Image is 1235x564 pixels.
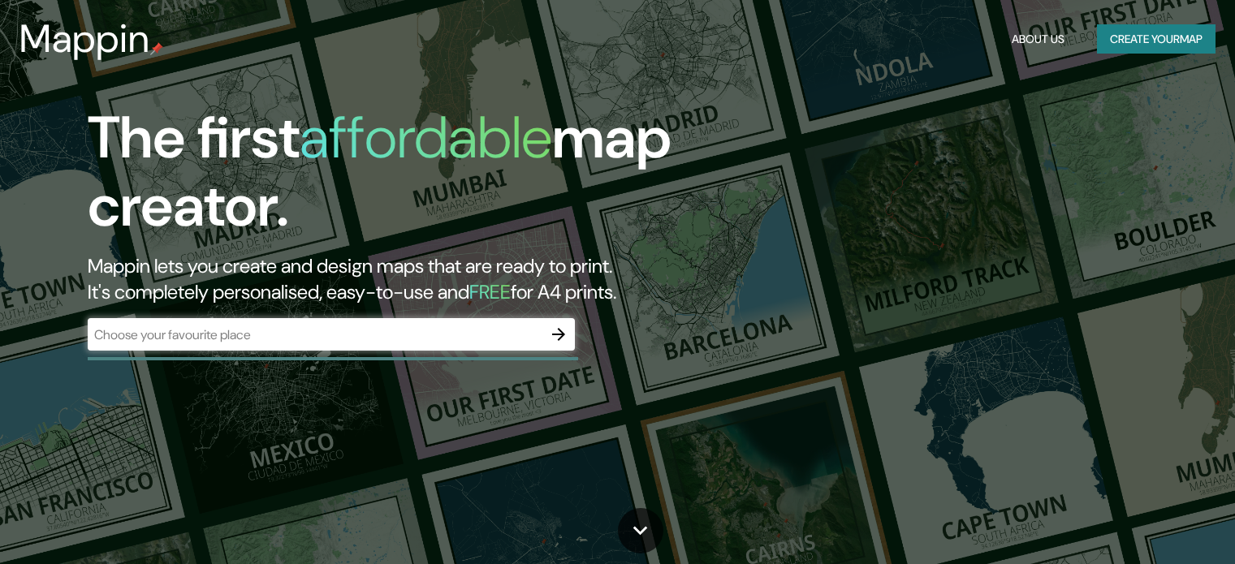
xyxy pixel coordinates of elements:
h3: Mappin [19,16,150,62]
h2: Mappin lets you create and design maps that are ready to print. It's completely personalised, eas... [88,253,706,305]
h5: FREE [469,279,511,304]
h1: affordable [300,100,552,175]
button: About Us [1005,24,1071,54]
input: Choose your favourite place [88,325,542,344]
h1: The first map creator. [88,104,706,253]
img: mappin-pin [150,42,163,55]
button: Create yourmap [1097,24,1216,54]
